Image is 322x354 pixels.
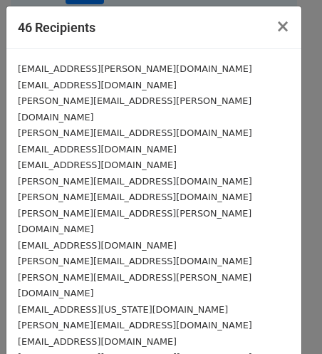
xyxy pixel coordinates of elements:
span: × [276,16,290,36]
small: [PERSON_NAME][EMAIL_ADDRESS][DOMAIN_NAME] [18,256,252,266]
small: [EMAIL_ADDRESS][DOMAIN_NAME] [18,336,177,347]
small: [PERSON_NAME][EMAIL_ADDRESS][DOMAIN_NAME] [18,320,252,330]
small: [EMAIL_ADDRESS][US_STATE][DOMAIN_NAME] [18,304,228,315]
small: [PERSON_NAME][EMAIL_ADDRESS][DOMAIN_NAME] [18,127,252,138]
small: [PERSON_NAME][EMAIL_ADDRESS][PERSON_NAME][DOMAIN_NAME] [18,208,251,235]
button: Close [264,6,301,46]
small: [PERSON_NAME][EMAIL_ADDRESS][DOMAIN_NAME] [18,176,252,187]
small: [EMAIL_ADDRESS][DOMAIN_NAME] [18,144,177,155]
small: [PERSON_NAME][EMAIL_ADDRESS][PERSON_NAME][DOMAIN_NAME] [18,95,251,123]
small: [EMAIL_ADDRESS][DOMAIN_NAME] [18,160,177,170]
small: [EMAIL_ADDRESS][DOMAIN_NAME] [18,240,177,251]
small: [EMAIL_ADDRESS][DOMAIN_NAME] [18,80,177,90]
small: [PERSON_NAME][EMAIL_ADDRESS][DOMAIN_NAME] [18,192,252,202]
small: [PERSON_NAME][EMAIL_ADDRESS][PERSON_NAME][DOMAIN_NAME] [18,272,251,299]
h5: 46 Recipients [18,18,95,37]
small: [EMAIL_ADDRESS][PERSON_NAME][DOMAIN_NAME] [18,63,252,74]
iframe: Chat Widget [251,286,322,354]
